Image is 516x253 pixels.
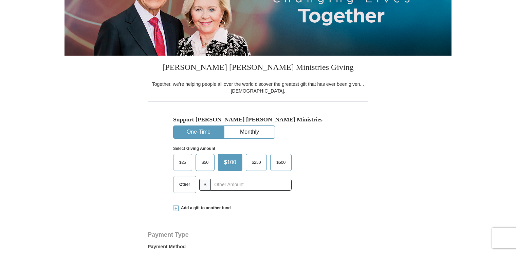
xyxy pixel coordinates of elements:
button: One-Time [173,126,224,138]
span: $250 [248,157,264,168]
strong: Select Giving Amount [173,146,215,151]
h4: Payment Type [148,232,368,237]
button: Monthly [224,126,275,138]
h5: Support [PERSON_NAME] [PERSON_NAME] Ministries [173,116,343,123]
input: Other Amount [210,179,292,191]
div: Together, we're helping people all over the world discover the greatest gift that has ever been g... [148,81,368,94]
span: Add a gift to another fund [179,205,231,211]
span: Other [176,179,193,190]
span: $25 [176,157,189,168]
span: $ [199,179,211,191]
span: $50 [198,157,212,168]
span: $100 [221,157,240,168]
h3: [PERSON_NAME] [PERSON_NAME] Ministries Giving [148,56,368,81]
span: $500 [273,157,289,168]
